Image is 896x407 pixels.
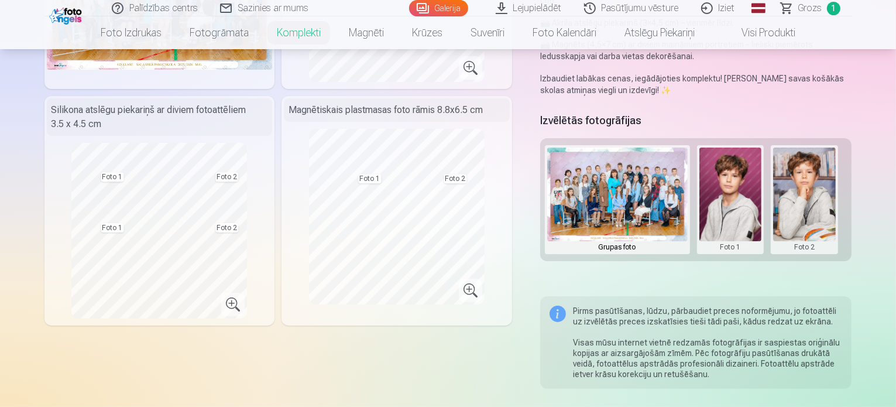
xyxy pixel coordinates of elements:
[573,306,843,379] div: Pirms pasūtīšanas, lūdzu, pārbaudiet preces noformējumu, jo fotoattēli uz izvēlētās preces izskat...
[798,1,822,15] span: Grozs
[176,16,263,49] a: Fotogrāmata
[519,16,610,49] a: Foto kalendāri
[263,16,335,49] a: Komplekti
[547,241,688,253] div: Grupas foto
[47,98,273,136] div: Silikona atslēgu piekariņš ar diviem fotoattēliem 3.5 x 4.5 cm
[709,16,809,49] a: Visi produkti
[335,16,398,49] a: Magnēti
[540,112,641,129] h5: Izvēlētās fotogrāfijas
[456,16,519,49] a: Suvenīri
[49,5,85,25] img: /fa1
[398,16,456,49] a: Krūzes
[827,2,840,15] span: 1
[540,73,852,96] p: Izbaudiet labākas cenas, iegādājoties komplektu! [PERSON_NAME] savas košākās skolas atmiņas viegl...
[284,98,510,122] div: Magnētiskais plastmasas foto rāmis 8.8x6.5 cm
[87,16,176,49] a: Foto izdrukas
[540,39,852,62] p: 📸 Magnēts (4,5×7 cm) ar diviem maināmiem portretiem – lieliski piemērots ledusskapja vai darba vi...
[610,16,709,49] a: Atslēgu piekariņi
